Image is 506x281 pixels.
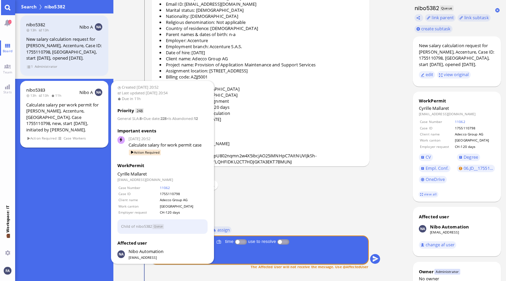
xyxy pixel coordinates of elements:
[118,191,159,196] td: Case ID
[159,110,366,116] li: Request type: salary calculation
[39,28,51,32] span: 13h
[457,154,480,161] a: Degree
[251,264,368,269] span: The Affected User will not receive the message. Use @AffectedUser
[43,3,67,10] span: nibo5382
[117,250,125,258] img: Nibo Automation
[129,248,164,255] span: automation@nibo.ai
[277,239,289,244] p-inputswitch: use to resolve
[420,137,454,143] td: Work canton
[121,223,152,228] a: Child of nibo5382
[34,64,58,69] span: Administrator
[159,25,366,31] li: Country of residence: [DEMOGRAPHIC_DATA]
[419,214,449,220] div: Affected user
[159,128,366,134] li: Case Opened: [DATE]
[118,210,159,215] td: Employer request
[159,13,366,19] li: Nationality: [DEMOGRAPHIC_DATA]
[117,85,208,90] span: Created [DATE] 20:52
[419,154,433,161] a: CV
[26,93,39,98] span: 13h
[419,176,447,183] a: OneDrive
[419,165,450,172] a: Empl. Conf.
[420,144,454,149] td: Employer request
[95,23,102,31] img: NA
[152,224,164,229] span: Status
[129,255,164,260] span: [EMAIL_ADDRESS]
[117,116,142,121] span: :
[159,1,366,7] li: Email ID: [EMAIL_ADDRESS][DOMAIN_NAME]
[26,28,39,32] span: 13h
[160,185,170,190] a: 11062
[464,165,493,171] span: 06.JD__17551...
[419,71,435,79] button: edit
[27,64,33,69] span: view 1 items
[159,37,366,43] li: Employer: Accenture
[419,105,431,111] span: Cyrille
[159,56,366,62] li: Client name: Adecco Group AG
[464,14,489,21] span: link subtask
[27,135,57,141] span: Action Required
[159,86,366,92] li: Work country: [GEOGRAPHIC_DATA]
[458,14,491,22] task-group-action-menu: link subtask
[167,116,169,121] span: +
[117,116,139,121] span: General SLA
[414,25,453,33] button: create subtask
[455,137,494,143] td: [GEOGRAPHIC_DATA]
[1,70,14,74] span: Team
[26,87,45,93] a: nibo5383
[194,116,198,121] strong: 12
[419,98,495,104] div: WorkPermit
[159,140,366,147] li: Case Initiator: [PERSON_NAME]
[39,93,51,98] span: 13h
[2,90,13,94] span: Stats
[159,80,366,86] li: Eligibility check: yes
[1,49,14,53] span: Board
[455,125,494,131] td: 1755110798
[419,191,438,197] a: view all
[430,230,459,235] a: [EMAIL_ADDRESS]
[434,269,460,275] span: Administrator
[432,14,454,21] span: link parent
[419,112,495,116] dd: [EMAIL_ADDRESS][DOMAIN_NAME]
[160,116,167,121] strong: 228
[159,197,207,202] td: Adecco Group AG
[464,154,478,160] span: Degree
[129,136,208,142] span: [DATE] 20:52
[159,191,207,196] td: 1755110798
[117,96,208,102] span: Due in 11h
[131,171,147,177] span: Mallaret
[247,239,277,244] label: use to resolve
[159,147,366,153] li: Case Number: 11062
[419,269,434,275] div: Owner
[159,19,366,25] li: Religious denomination: Not applicable
[140,116,142,121] strong: 8
[167,116,198,121] span: :
[437,71,471,79] button: view original
[135,108,143,113] span: 248
[159,104,366,110] li: Employer request: CH-120 days
[159,92,366,98] li: Work canton: [GEOGRAPHIC_DATA]
[455,144,494,149] td: CH-120 days
[4,267,11,274] img: You
[169,116,193,121] span: Is Abandoned
[51,93,64,98] span: 11h
[420,131,454,137] td: Client name
[419,241,457,249] button: change af user
[117,171,130,177] span: Cyrille
[235,239,247,244] p-inputswitch: Log time spent
[159,204,207,209] td: [GEOGRAPHIC_DATA]
[142,116,144,121] span: +
[430,224,469,230] div: Nibo Automation
[159,153,366,165] li: OneDrive ID: b!ydMQ44pU802nqmn2w4X5ibcjAO25iMNHpC7AItNUVIJkSh-nGwkVRIpGRRP_1s35.01J2YLQHFIDKU2CT7...
[118,204,159,209] td: Work canton
[118,197,159,202] td: Client name
[5,232,10,248] span: 💼 Workspace: IT
[426,165,448,171] span: Empl. Conf.
[8,20,11,24] span: 2
[117,177,208,182] dd: [EMAIL_ADDRESS][DOMAIN_NAME]
[144,116,159,121] span: Due date
[63,135,86,141] span: Case Workers
[413,4,439,12] h1: nibo5382
[26,22,45,28] a: nibo5382
[440,5,454,11] span: Queue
